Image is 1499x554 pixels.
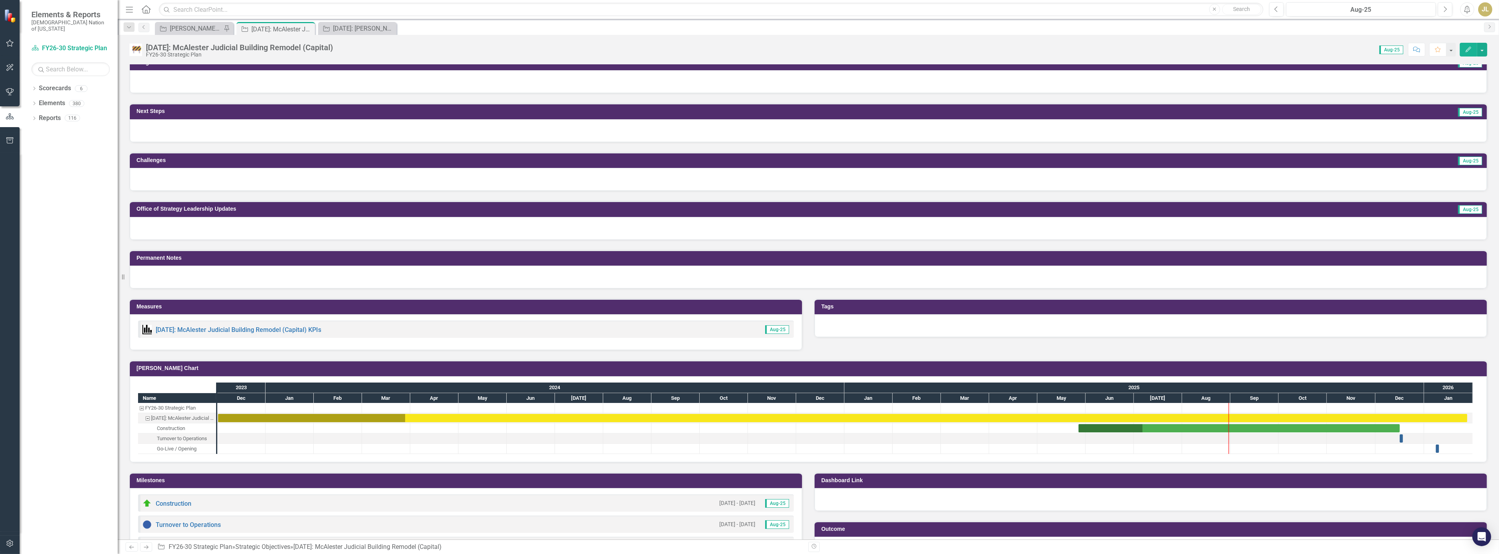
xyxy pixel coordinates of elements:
div: 6 [75,85,87,92]
span: Aug-25 [765,520,789,529]
div: Aug-25 [1289,5,1433,15]
div: Jun [507,393,555,403]
div: Task: Start date: 2025-12-16 End date: 2025-12-16 [1400,434,1403,443]
div: Oct [700,393,748,403]
span: Aug-25 [765,499,789,508]
div: Apr [410,393,458,403]
img: ClearPoint Strategy [4,9,18,23]
a: [DATE]: [PERSON_NAME] Judicial Court Room Expansion (Capital) [320,24,395,33]
a: [PERSON_NAME] SOs [157,24,222,33]
div: May [1037,393,1086,403]
img: Performance Management [142,325,152,334]
span: Aug-25 [1379,46,1403,54]
div: Turnover to Operations [157,434,207,444]
div: Task: Start date: 2023-12-01 End date: 2026-01-28 [218,414,1467,422]
div: Name [138,393,216,403]
div: FY26-30 Strategic Plan [146,52,333,58]
span: Aug-25 [1458,205,1482,214]
small: [DEMOGRAPHIC_DATA] Nation of [US_STATE] [31,19,110,32]
img: Not Started [142,520,152,529]
small: [DATE] - [DATE] [719,521,755,528]
div: [PERSON_NAME] SOs [170,24,222,33]
div: Aug [603,393,651,403]
h3: Tags [821,304,1483,310]
div: Jan [844,393,893,403]
div: 2024 [266,383,844,393]
div: Sep [1230,393,1279,403]
span: Search [1233,6,1250,12]
span: Aug-25 [1458,157,1482,165]
div: Go-Live / Opening [138,444,216,454]
h3: [PERSON_NAME] Chart [136,365,1483,371]
h3: Challenges [136,157,867,163]
input: Search ClearPoint... [159,3,1263,16]
div: Dec [217,393,266,403]
div: Mar [362,393,410,403]
div: [DATE]: [PERSON_NAME] Judicial Court Room Expansion (Capital) [333,24,395,33]
div: Jan [1424,393,1473,403]
div: Jul [555,393,603,403]
div: Dec [1375,393,1424,403]
button: JL [1478,2,1492,16]
div: Aug [1182,393,1230,403]
div: Feb [893,393,941,403]
div: Task: Start date: 2026-01-08 End date: 2026-01-08 [138,444,216,454]
div: 2023 [217,383,266,393]
a: Scorecards [39,84,71,93]
h3: Permanent Notes [136,255,1483,261]
div: Go-Live / Opening [157,444,196,454]
a: Turnover to Operations [156,521,221,528]
a: FY26-30 Strategic Plan [31,44,110,53]
div: Dec [796,393,844,403]
div: FY26-30 Strategic Plan [138,403,216,413]
div: [DATE]: McAlester Judicial Building Remodel (Capital) [151,413,214,423]
div: May [458,393,507,403]
input: Search Below... [31,62,110,76]
small: [DATE] - [DATE] [719,499,755,507]
div: 2025 [844,383,1424,393]
div: Task: Start date: 2026-01-08 End date: 2026-01-08 [1436,445,1439,453]
button: Search [1222,4,1261,15]
h3: Milestones [136,477,798,483]
div: Task: Start date: 2025-05-27 End date: 2025-12-16 [1079,424,1400,432]
a: Reports [39,114,61,123]
div: Jun [1086,393,1134,403]
div: Apr [989,393,1037,403]
img: Approved Capital [129,44,142,56]
a: Elements [39,99,65,108]
div: Turnover to Operations [138,434,216,444]
span: Elements & Reports [31,10,110,19]
div: Task: FY26-30 Strategic Plan Start date: 2023-12-01 End date: 2023-12-02 [138,403,216,413]
h3: Office of Strategy Leadership Updates [136,206,1216,212]
div: 2.1.17: McAlester Judicial Building Remodel (Capital) [138,413,216,423]
div: Mar [941,393,989,403]
div: Construction [138,423,216,434]
a: Construction [156,500,191,507]
div: Task: Start date: 2025-05-27 End date: 2025-12-16 [138,423,216,434]
div: [DATE]: McAlester Judicial Building Remodel (Capital) [293,543,442,550]
span: Aug-25 [765,325,789,334]
h3: Next Steps [136,108,856,114]
div: FY26-30 Strategic Plan [145,403,196,413]
div: Open Intercom Messenger [1472,527,1491,546]
div: Oct [1279,393,1327,403]
div: Task: Start date: 2023-12-01 End date: 2026-01-28 [138,413,216,423]
div: Nov [1327,393,1375,403]
div: Task: Start date: 2025-12-16 End date: 2025-12-16 [138,434,216,444]
div: Sep [651,393,700,403]
div: 2026 [1424,383,1473,393]
a: FY26-30 Strategic Plan [169,543,232,550]
div: 380 [69,100,84,107]
img: On Target [142,499,152,508]
span: Aug-25 [1458,108,1482,117]
button: Aug-25 [1286,2,1436,16]
h3: Outcome [821,526,1483,532]
div: [DATE]: McAlester Judicial Building Remodel (Capital) [146,43,333,52]
div: Jul [1134,393,1182,403]
div: Construction [157,423,185,434]
h3: Measures [136,304,798,310]
div: Feb [314,393,362,403]
h3: Dashboard Link [821,477,1483,483]
div: Jan [266,393,314,403]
